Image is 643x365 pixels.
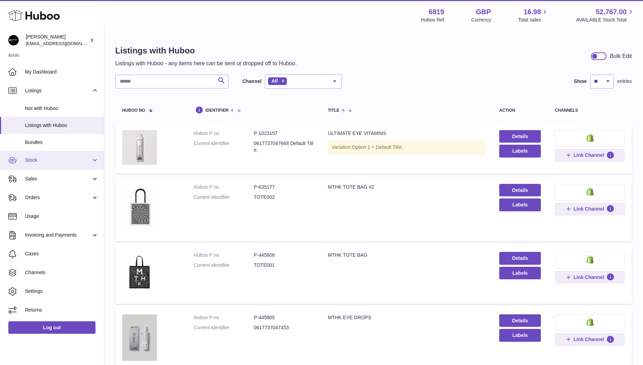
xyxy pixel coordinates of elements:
[122,130,157,165] img: ULTIMATE EYE VITAMINS
[574,274,604,280] span: Link Channel
[499,252,541,264] a: Details
[499,314,541,327] a: Details
[193,262,253,269] dt: Current identifier
[254,252,314,258] dd: P-445806
[254,194,314,201] dd: TOTE002
[429,7,444,17] strong: 6819
[555,203,625,215] button: Link Channel
[254,324,314,331] dd: 0617737047453
[596,7,627,17] span: 52,767.00
[272,78,278,84] span: All
[25,139,99,146] span: Bundles
[26,41,102,46] span: [EMAIL_ADDRESS][DOMAIN_NAME]
[25,69,99,75] span: My Dashboard
[122,108,145,113] span: Huboo no
[574,336,604,342] span: Link Channel
[617,78,632,85] span: entries
[25,157,91,163] span: Stock
[193,130,253,137] dt: Huboo P no
[25,269,99,276] span: Channels
[576,17,635,23] span: AVAILABLE Stock Total
[586,187,594,196] img: shopify-small.png
[499,198,541,211] button: Labels
[25,176,91,182] span: Sales
[193,184,253,190] dt: Huboo P no
[193,324,253,331] dt: Current identifier
[518,7,549,23] a: 16.98 Total sales
[122,252,157,295] img: MTHK TOTE BAG
[586,318,594,326] img: shopify-small.png
[254,314,314,321] dd: P-445805
[193,140,253,153] dt: Current identifier
[25,122,99,129] span: Listings with Huboo
[8,35,19,45] img: amar@mthk.com
[25,87,91,94] span: Listings
[254,140,314,153] dd: 0617737047668 Default Title;
[499,329,541,341] button: Labels
[518,17,549,23] span: Total sales
[254,262,314,269] dd: TOTE001
[610,52,632,60] div: Bulk Edit
[25,232,91,238] span: Invoicing and Payments
[555,108,625,113] div: channels
[122,314,157,361] img: MTHK EYE DROPS
[499,108,541,113] div: action
[476,7,491,17] strong: GBP
[115,60,297,67] p: Listings with Huboo - any items here can be sent or dropped off to Huboo.
[586,134,594,142] img: shopify-small.png
[25,307,99,313] span: Returns
[471,17,491,23] div: Currency
[524,7,541,17] span: 16.98
[26,34,88,47] div: [PERSON_NAME]
[193,194,253,201] dt: Current identifier
[352,144,403,150] span: Option 1 = Default Title;
[574,152,604,158] span: Link Channel
[421,17,444,23] div: Huboo Ref
[25,213,99,220] span: Usage
[242,78,261,85] label: Channel
[499,145,541,157] button: Labels
[499,267,541,279] button: Labels
[122,184,157,233] img: MTHK TOTE BAG #2
[115,45,297,56] h1: Listings with Huboo
[254,130,314,137] dd: P-1023157
[555,333,625,346] button: Link Channel
[25,105,99,112] span: Not with Huboo
[193,252,253,258] dt: Huboo P no
[254,184,314,190] dd: P-635177
[25,251,99,257] span: Cases
[193,314,253,321] dt: Huboo P no
[499,184,541,196] a: Details
[574,206,604,212] span: Link Channel
[328,130,485,137] div: ULTIMATE EYE VITAMINS
[8,321,95,334] a: Log out
[576,7,635,23] a: 52,767.00 AVAILABLE Stock Total
[499,130,541,143] a: Details
[328,108,339,113] span: title
[574,78,587,85] label: Show
[328,184,485,190] div: MTHK TOTE BAG #2
[555,271,625,283] button: Link Channel
[328,314,485,321] div: MTHK EYE DROPS
[586,255,594,264] img: shopify-small.png
[328,252,485,258] div: MTHK TOTE BAG
[205,108,228,113] span: identifier
[25,288,99,295] span: Settings
[555,149,625,161] button: Link Channel
[328,140,485,154] div: Variation:
[25,194,91,201] span: Orders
